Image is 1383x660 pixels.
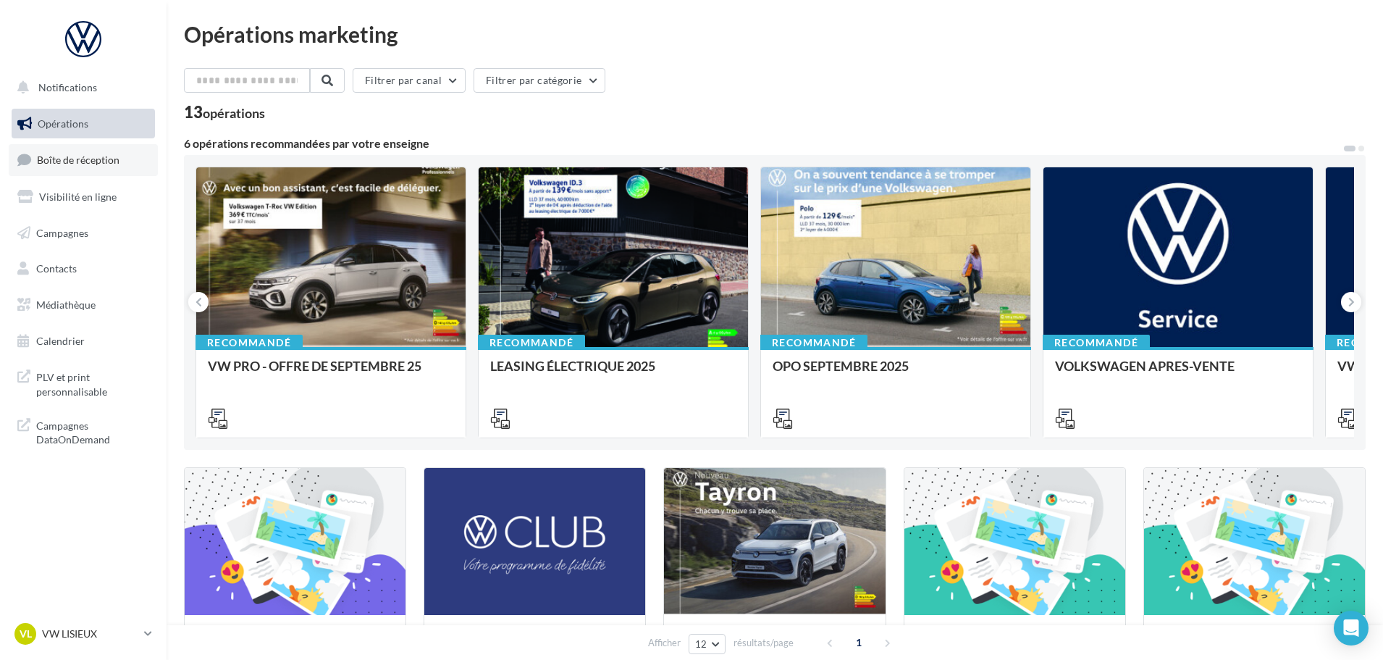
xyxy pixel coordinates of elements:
a: Visibilité en ligne [9,182,158,212]
span: Campagnes [36,226,88,238]
a: Médiathèque [9,290,158,320]
span: Opérations [38,117,88,130]
button: Filtrer par canal [353,68,466,93]
a: VL VW LISIEUX [12,620,155,648]
a: Calendrier [9,326,158,356]
div: 13 [184,104,265,120]
span: résultats/page [733,636,794,650]
a: Opérations [9,109,158,139]
div: VW PRO - OFFRE DE SEPTEMBRE 25 [208,359,454,388]
span: 12 [695,638,707,650]
button: Notifications [9,72,152,103]
div: opérations [203,106,265,120]
span: Notifications [38,81,97,93]
div: Recommandé [478,335,585,351]
button: 12 [689,634,726,654]
a: Campagnes [9,218,158,248]
span: 1 [847,631,870,654]
span: Contacts [36,262,77,275]
span: Boîte de réception [37,154,119,166]
span: Médiathèque [36,298,96,311]
div: Open Intercom Messenger [1334,611,1369,646]
div: LEASING ÉLECTRIQUE 2025 [490,359,736,388]
div: Recommandé [760,335,867,351]
span: Campagnes DataOnDemand [36,416,149,447]
span: VL [20,627,32,641]
p: VW LISIEUX [42,627,138,641]
span: PLV et print personnalisable [36,367,149,398]
a: PLV et print personnalisable [9,362,158,404]
div: Opérations marketing [184,23,1366,45]
span: Calendrier [36,335,85,347]
div: OPO SEPTEMBRE 2025 [773,359,1019,388]
div: VOLKSWAGEN APRES-VENTE [1055,359,1301,388]
a: Campagnes DataOnDemand [9,410,158,453]
div: Recommandé [1043,335,1150,351]
a: Boîte de réception [9,144,158,175]
div: 6 opérations recommandées par votre enseigne [184,138,1342,149]
button: Filtrer par catégorie [474,68,605,93]
div: Recommandé [196,335,303,351]
span: Afficher [648,636,681,650]
span: Visibilité en ligne [39,191,117,203]
a: Contacts [9,254,158,284]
